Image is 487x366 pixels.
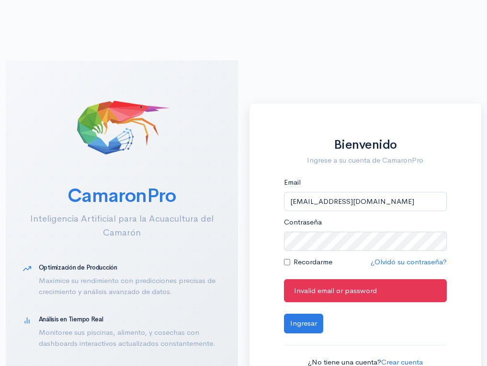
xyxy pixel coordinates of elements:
a: ¿Olvidó su contraseña? [371,257,447,266]
h5: Análisis en Tiempo Real [39,316,221,323]
p: Inteligencia Artificial para la Acuacultura del Camarón [23,212,221,239]
p: Ingrese a su cuenta de CamaronPro [284,155,447,166]
p: Maximice su rendimiento con predicciones precisas de crecimiento y análisis avanzado de datos. [39,275,221,297]
h5: Optimización de Producción [39,264,221,271]
h1: Bienvenido [284,138,447,152]
label: Recordarme [294,257,332,268]
label: Contraseña [284,217,322,228]
input: nombre@ejemplo.com [284,192,447,212]
button: Ingresar [284,314,323,333]
img: CamaronPro Logo [74,78,170,174]
h2: CamaronPro [23,185,221,206]
p: Monitoree sus piscinas, alimento, y cosechas con dashboards interactivos actualizados constanteme... [39,327,221,349]
label: Email [284,177,301,188]
div: Invalid email or password [284,279,447,303]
